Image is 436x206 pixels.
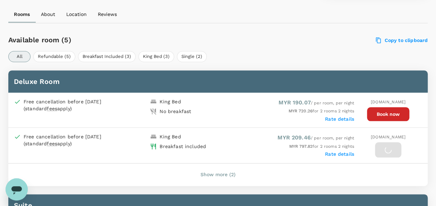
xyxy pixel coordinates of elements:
[277,134,311,141] span: MYR 209.46
[279,99,311,106] span: MYR 190.07
[160,98,181,105] div: King Bed
[367,107,409,121] button: Book now
[371,100,405,104] span: [DOMAIN_NAME]
[33,51,75,62] button: Refundable (5)
[376,37,428,43] label: Copy to clipboard
[6,178,28,200] iframe: Button to launch messaging window
[150,133,157,140] img: king-bed-icon
[78,51,136,62] button: Breakfast Included (3)
[14,76,422,87] h6: Deluxe Room
[41,11,55,18] p: About
[325,116,354,122] label: Rate details
[177,51,207,62] button: Single (2)
[24,98,150,112] div: Free cancellation before [DATE] (standard apply)
[138,51,174,62] button: King Bed (3)
[288,109,313,113] span: MYR 720.26
[325,151,354,157] label: Rate details
[8,51,31,62] button: All
[24,133,150,147] div: Free cancellation before [DATE] (standard apply)
[8,34,252,45] h6: Available room (5)
[66,11,87,18] p: Location
[14,11,30,18] p: Rooms
[160,133,181,140] div: King Bed
[160,108,191,115] div: No breakfast
[289,144,313,149] span: MYR 797.82
[47,106,57,111] span: fees
[191,166,245,183] button: Show more (2)
[47,141,57,146] span: fees
[150,98,157,105] img: king-bed-icon
[289,144,354,149] span: for 2 rooms 2 nights
[279,101,354,105] span: / per room, per night
[277,136,354,140] span: / per room, per night
[160,143,206,150] div: Breakfast included
[98,11,117,18] p: Reviews
[371,135,405,139] span: [DOMAIN_NAME]
[288,109,354,113] span: for 2 rooms 2 nights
